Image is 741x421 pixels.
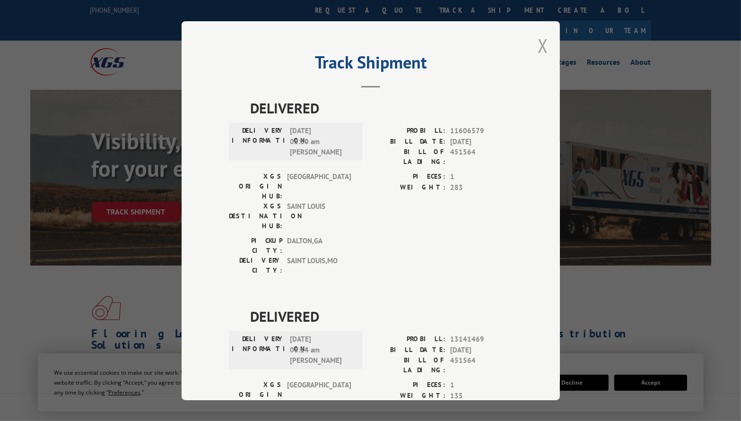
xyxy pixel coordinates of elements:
[371,355,445,375] label: BILL OF LADING:
[287,201,351,231] span: SAINT LOUIS
[250,306,513,327] span: DELIVERED
[250,97,513,119] span: DELIVERED
[538,33,548,58] button: Close modal
[450,147,513,167] span: 451564
[229,380,282,410] label: XGS ORIGIN HUB:
[371,136,445,147] label: BILL DATE:
[229,236,282,256] label: PICKUP CITY:
[371,126,445,137] label: PROBILL:
[371,172,445,182] label: PIECES:
[371,147,445,167] label: BILL OF LADING:
[450,126,513,137] span: 11606579
[371,182,445,193] label: WEIGHT:
[232,126,285,158] label: DELIVERY INFORMATION:
[290,334,354,366] span: [DATE] 08:14 am [PERSON_NAME]
[287,172,351,201] span: [GEOGRAPHIC_DATA]
[371,334,445,345] label: PROBILL:
[371,390,445,401] label: WEIGHT:
[450,355,513,375] span: 451564
[290,126,354,158] span: [DATE] 08:30 am [PERSON_NAME]
[450,344,513,355] span: [DATE]
[229,256,282,275] label: DELIVERY CITY:
[229,201,282,231] label: XGS DESTINATION HUB:
[450,172,513,182] span: 1
[450,334,513,345] span: 13141469
[450,390,513,401] span: 135
[450,136,513,147] span: [DATE]
[371,344,445,355] label: BILL DATE:
[371,380,445,391] label: PIECES:
[287,256,351,275] span: SAINT LOUIS , MO
[450,182,513,193] span: 283
[232,334,285,366] label: DELIVERY INFORMATION:
[229,56,513,74] h2: Track Shipment
[450,380,513,391] span: 1
[287,236,351,256] span: DALTON , GA
[229,172,282,201] label: XGS ORIGIN HUB:
[287,380,351,410] span: [GEOGRAPHIC_DATA]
